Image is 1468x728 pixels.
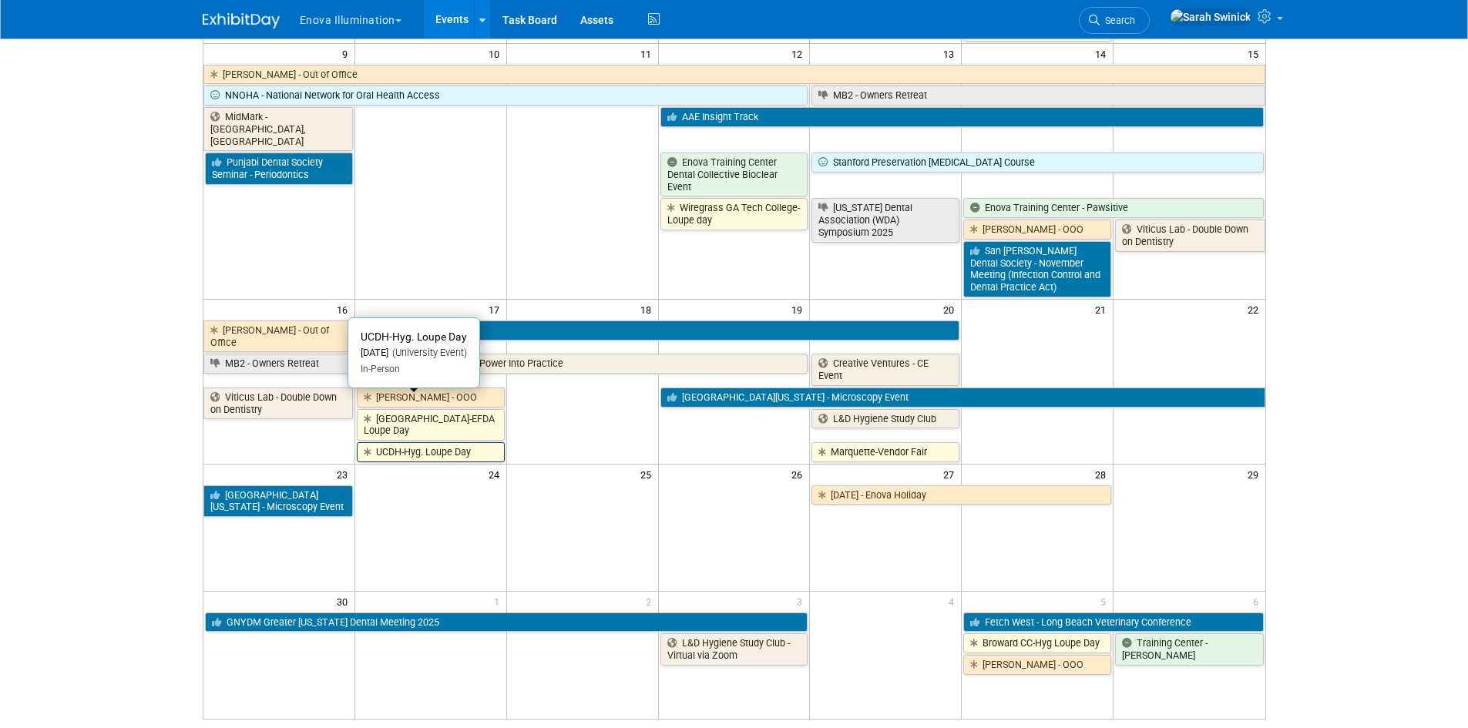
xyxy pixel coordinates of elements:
[1093,465,1113,484] span: 28
[1246,300,1265,319] span: 22
[639,465,658,484] span: 25
[1246,465,1265,484] span: 29
[942,300,961,319] span: 20
[203,387,353,419] a: Viticus Lab - Double Down on Dentistry
[1251,592,1265,611] span: 6
[1099,592,1113,611] span: 5
[487,44,506,63] span: 10
[203,86,808,106] a: NNOHA - National Network for Oral Health Access
[942,465,961,484] span: 27
[811,409,959,429] a: L&D Hygiene Study Club
[947,592,961,611] span: 4
[487,465,506,484] span: 24
[357,442,505,462] a: UCDH-Hyg. Loupe Day
[388,347,467,358] span: (University Event)
[790,300,809,319] span: 19
[341,44,354,63] span: 9
[203,65,1265,85] a: [PERSON_NAME] - Out of Office
[357,320,959,341] a: Medica 2025
[1100,15,1135,26] span: Search
[203,107,353,151] a: MidMark - [GEOGRAPHIC_DATA], [GEOGRAPHIC_DATA]
[963,633,1111,653] a: Broward CC-Hyg Loupe Day
[790,44,809,63] span: 12
[1079,7,1150,34] a: Search
[660,107,1264,127] a: AAE Insight Track
[1170,8,1251,25] img: Sarah Swinick
[639,44,658,63] span: 11
[1115,220,1265,251] a: Viticus Lab - Double Down on Dentistry
[660,633,808,665] a: L&D Hygiene Study Club - Virtual via Zoom
[963,655,1111,675] a: [PERSON_NAME] - OOO
[1093,44,1113,63] span: 14
[361,364,400,374] span: In-Person
[811,153,1263,173] a: Stanford Preservation [MEDICAL_DATA] Course
[660,387,1265,408] a: [GEOGRAPHIC_DATA][US_STATE] - Microscopy Event
[1115,633,1263,665] a: Training Center - [PERSON_NAME]
[942,44,961,63] span: 13
[795,592,809,611] span: 3
[357,409,505,441] a: [GEOGRAPHIC_DATA]-EFDA Loupe Day
[357,387,505,408] a: [PERSON_NAME] - OOO
[357,354,808,374] a: Viticus Lab - Blue River Power Into Practice
[811,354,959,385] a: Creative Ventures - CE Event
[963,220,1111,240] a: [PERSON_NAME] - OOO
[811,198,959,242] a: [US_STATE] Dental Association (WDA) Symposium 2025
[811,86,1265,106] a: MB2 - Owners Retreat
[335,300,354,319] span: 16
[492,592,506,611] span: 1
[203,354,353,374] a: MB2 - Owners Retreat
[639,300,658,319] span: 18
[1246,44,1265,63] span: 15
[335,592,354,611] span: 30
[203,485,353,517] a: [GEOGRAPHIC_DATA][US_STATE] - Microscopy Event
[660,198,808,230] a: Wiregrass GA Tech College-Loupe day
[790,465,809,484] span: 26
[361,347,467,360] div: [DATE]
[361,330,467,343] span: UCDH-Hyg. Loupe Day
[335,465,354,484] span: 23
[1093,300,1113,319] span: 21
[811,485,1111,505] a: [DATE] - Enova Holiday
[963,612,1263,632] a: Fetch West - Long Beach Veterinary Conference
[203,320,353,352] a: [PERSON_NAME] - Out of Office
[963,241,1111,297] a: San [PERSON_NAME] Dental Society - November Meeting (Infection Control and Dental Practice Act)
[487,300,506,319] span: 17
[205,612,808,632] a: GNYDM Greater [US_STATE] Dental Meeting 2025
[963,198,1263,218] a: Enova Training Center - Pawsitive
[203,13,280,29] img: ExhibitDay
[205,153,353,184] a: Punjabi Dental Society Seminar - Periodontics
[644,592,658,611] span: 2
[811,442,959,462] a: Marquette-Vendor Fair
[660,153,808,196] a: Enova Training Center Dental Collective Bioclear Event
